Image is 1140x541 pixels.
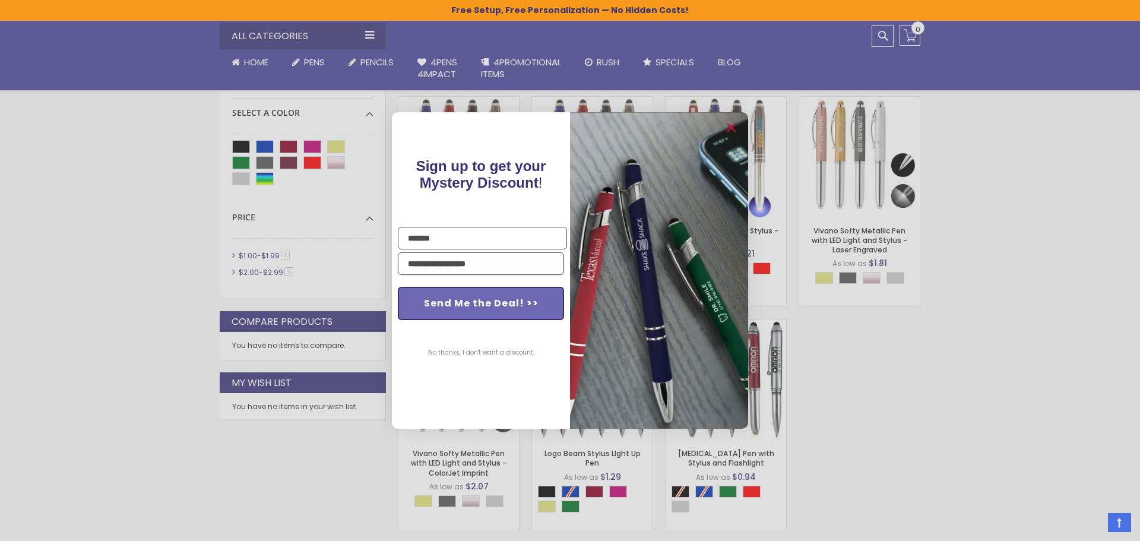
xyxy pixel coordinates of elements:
[422,338,540,368] button: No thanks, I don't want a discount.
[416,158,546,191] span: !
[416,158,546,191] span: Sign up to get your Mystery Discount
[570,112,748,429] img: pop-up-image
[398,287,564,320] button: Send Me the Deal! >>
[722,118,741,137] button: Close dialog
